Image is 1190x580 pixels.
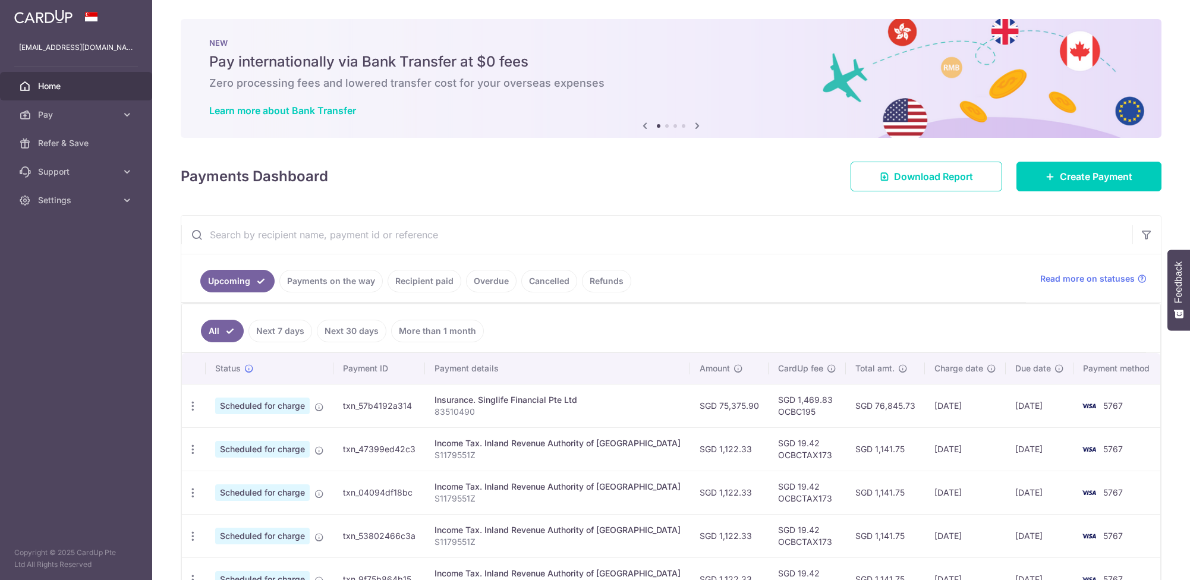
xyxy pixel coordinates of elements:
[1040,273,1147,285] a: Read more on statuses
[435,481,681,493] div: Income Tax. Inland Revenue Authority of [GEOGRAPHIC_DATA]
[333,353,425,384] th: Payment ID
[248,320,312,342] a: Next 7 days
[769,427,846,471] td: SGD 19.42 OCBCTAX173
[209,105,356,116] a: Learn more about Bank Transfer
[333,384,425,427] td: txn_57b4192a314
[1167,250,1190,330] button: Feedback - Show survey
[333,471,425,514] td: txn_04094df18bc
[769,384,846,427] td: SGD 1,469.83 OCBC195
[690,384,769,427] td: SGD 75,375.90
[201,320,244,342] a: All
[215,484,310,501] span: Scheduled for charge
[846,427,925,471] td: SGD 1,141.75
[690,514,769,557] td: SGD 1,122.33
[1006,471,1073,514] td: [DATE]
[388,270,461,292] a: Recipient paid
[1103,401,1123,411] span: 5767
[1077,399,1101,413] img: Bank Card
[181,166,328,187] h4: Payments Dashboard
[1103,531,1123,541] span: 5767
[14,10,73,24] img: CardUp
[435,394,681,406] div: Insurance. Singlife Financial Pte Ltd
[769,471,846,514] td: SGD 19.42 OCBCTAX173
[38,194,117,206] span: Settings
[846,384,925,427] td: SGD 76,845.73
[1103,487,1123,497] span: 5767
[435,437,681,449] div: Income Tax. Inland Revenue Authority of [GEOGRAPHIC_DATA]
[181,216,1132,254] input: Search by recipient name, payment id or reference
[215,441,310,458] span: Scheduled for charge
[215,398,310,414] span: Scheduled for charge
[209,76,1133,90] h6: Zero processing fees and lowered transfer cost for your overseas expenses
[209,38,1133,48] p: NEW
[38,166,117,178] span: Support
[435,449,681,461] p: S1179551Z
[1016,162,1161,191] a: Create Payment
[1173,261,1184,303] span: Feedback
[690,427,769,471] td: SGD 1,122.33
[1006,427,1073,471] td: [DATE]
[700,363,730,374] span: Amount
[317,320,386,342] a: Next 30 days
[1040,273,1135,285] span: Read more on statuses
[1077,442,1101,456] img: Bank Card
[38,80,117,92] span: Home
[435,493,681,505] p: S1179551Z
[435,406,681,418] p: 83510490
[19,42,133,53] p: [EMAIL_ADDRESS][DOMAIN_NAME]
[582,270,631,292] a: Refunds
[333,427,425,471] td: txn_47399ed42c3
[181,19,1161,138] img: Bank transfer banner
[425,353,690,384] th: Payment details
[925,471,1006,514] td: [DATE]
[521,270,577,292] a: Cancelled
[925,427,1006,471] td: [DATE]
[925,384,1006,427] td: [DATE]
[466,270,517,292] a: Overdue
[1073,353,1164,384] th: Payment method
[1103,444,1123,454] span: 5767
[1006,384,1073,427] td: [DATE]
[215,528,310,544] span: Scheduled for charge
[1077,529,1101,543] img: Bank Card
[333,514,425,557] td: txn_53802466c3a
[846,514,925,557] td: SGD 1,141.75
[894,169,973,184] span: Download Report
[215,363,241,374] span: Status
[435,536,681,548] p: S1179551Z
[391,320,484,342] a: More than 1 month
[38,137,117,149] span: Refer & Save
[1077,486,1101,500] img: Bank Card
[925,514,1006,557] td: [DATE]
[934,363,983,374] span: Charge date
[200,270,275,292] a: Upcoming
[769,514,846,557] td: SGD 19.42 OCBCTAX173
[38,109,117,121] span: Pay
[1006,514,1073,557] td: [DATE]
[778,363,823,374] span: CardUp fee
[846,471,925,514] td: SGD 1,141.75
[851,162,1002,191] a: Download Report
[279,270,383,292] a: Payments on the way
[690,471,769,514] td: SGD 1,122.33
[1060,169,1132,184] span: Create Payment
[435,524,681,536] div: Income Tax. Inland Revenue Authority of [GEOGRAPHIC_DATA]
[855,363,895,374] span: Total amt.
[1015,363,1051,374] span: Due date
[435,568,681,579] div: Income Tax. Inland Revenue Authority of [GEOGRAPHIC_DATA]
[209,52,1133,71] h5: Pay internationally via Bank Transfer at $0 fees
